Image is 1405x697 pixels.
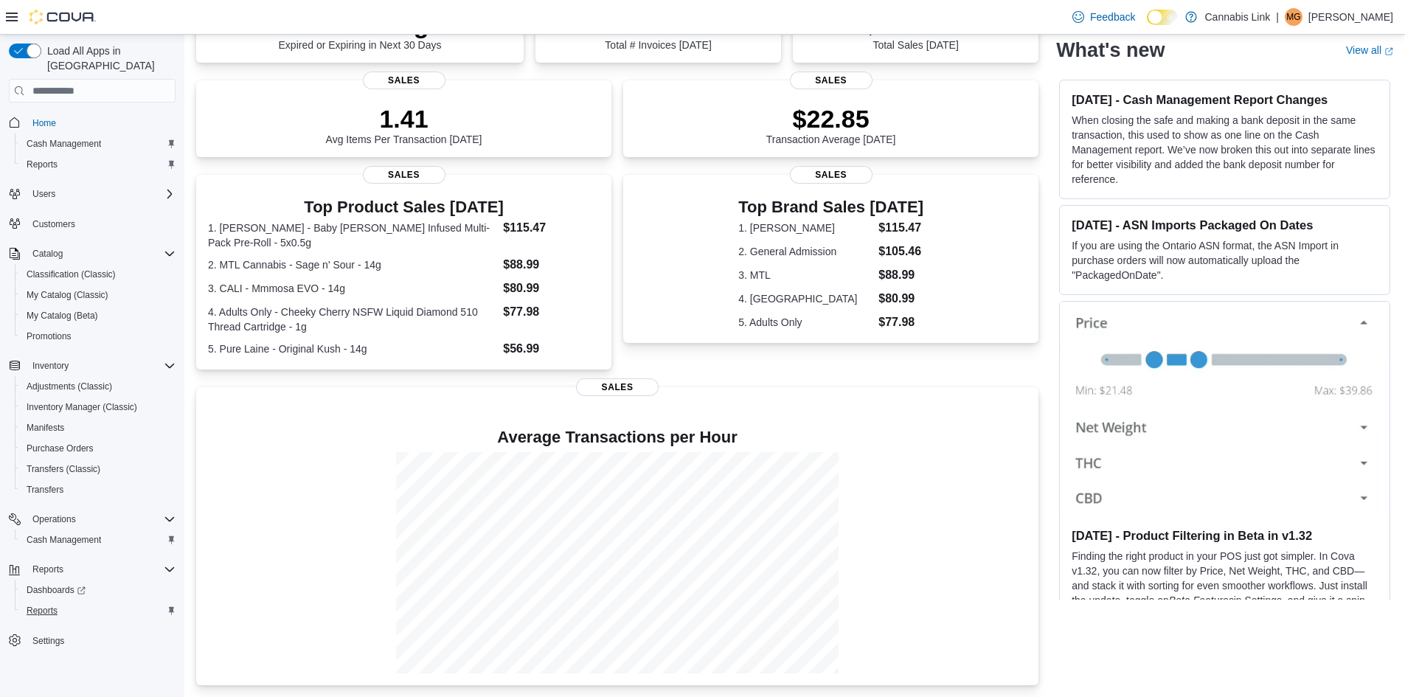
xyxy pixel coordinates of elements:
span: Transfers (Classic) [27,463,100,475]
dt: 5. Adults Only [738,315,873,330]
button: Operations [27,510,82,528]
button: Reports [27,561,69,578]
span: Operations [32,513,76,525]
span: Customers [32,218,75,230]
a: Customers [27,215,81,233]
span: Reports [21,602,176,620]
dd: $105.46 [878,243,923,260]
span: Cash Management [21,135,176,153]
span: Transfers [27,484,63,496]
span: Manifests [21,419,176,437]
svg: External link [1384,46,1393,55]
span: Reports [21,156,176,173]
input: Dark Mode [1147,10,1178,25]
button: Inventory [27,357,74,375]
nav: Complex example [9,105,176,690]
h4: Average Transactions per Hour [208,429,1027,446]
button: Customers [3,213,181,235]
dt: 4. Adults Only - Cheeky Cherry NSFW Liquid Diamond 510 Thread Cartridge - 1g [208,305,497,334]
span: Catalog [32,248,63,260]
span: My Catalog (Classic) [21,286,176,304]
a: Transfers [21,481,69,499]
span: Promotions [21,327,176,345]
a: My Catalog (Classic) [21,286,114,304]
span: Users [27,185,176,203]
span: Purchase Orders [27,443,94,454]
button: Transfers [15,479,181,500]
h3: Top Product Sales [DATE] [208,198,600,216]
dd: $77.98 [878,313,923,331]
span: Operations [27,510,176,528]
button: Users [27,185,61,203]
span: Reports [32,564,63,575]
dd: $115.47 [878,219,923,237]
a: Promotions [21,327,77,345]
button: Classification (Classic) [15,264,181,285]
p: 1.41 [326,104,482,133]
button: Purchase Orders [15,438,181,459]
dd: $80.99 [503,280,600,297]
span: Dashboards [27,584,86,596]
a: Feedback [1066,2,1141,32]
a: Reports [21,156,63,173]
span: Adjustments (Classic) [27,381,112,392]
a: View allExternal link [1346,44,1393,56]
button: Home [3,111,181,133]
img: Cova [30,10,96,24]
dt: 5. Pure Laine - Original Kush - 14g [208,341,497,356]
a: Home [27,114,62,132]
a: Settings [27,632,70,650]
span: Home [27,113,176,131]
a: Adjustments (Classic) [21,378,118,395]
button: Operations [3,509,181,530]
dt: 3. MTL [738,268,873,282]
span: Users [32,188,55,200]
span: Inventory Manager (Classic) [21,398,176,416]
span: Inventory Manager (Classic) [27,401,137,413]
button: Reports [3,559,181,580]
a: Purchase Orders [21,440,100,457]
dt: 1. [PERSON_NAME] - Baby [PERSON_NAME] Infused Multi-Pack Pre-Roll - 5x0.5g [208,221,497,250]
a: Inventory Manager (Classic) [21,398,143,416]
button: Catalog [3,243,181,264]
h3: [DATE] - Product Filtering in Beta in v1.32 [1072,527,1378,542]
span: Promotions [27,330,72,342]
button: Reports [15,154,181,175]
button: My Catalog (Beta) [15,305,181,326]
button: Cash Management [15,530,181,550]
span: Sales [790,72,873,89]
dt: 2. MTL Cannabis - Sage n' Sour - 14g [208,257,497,272]
span: Dashboards [21,581,176,599]
a: Dashboards [21,581,91,599]
span: Cash Management [21,531,176,549]
span: Catalog [27,245,176,263]
h3: [DATE] - Cash Management Report Changes [1072,92,1378,107]
span: Classification (Classic) [21,266,176,283]
a: Transfers (Classic) [21,460,106,478]
dt: 4. [GEOGRAPHIC_DATA] [738,291,873,306]
dd: $56.99 [503,340,600,358]
span: Purchase Orders [21,440,176,457]
span: Customers [27,215,176,233]
dt: 1. [PERSON_NAME] [738,221,873,235]
span: Sales [576,378,659,396]
em: Beta Features [1169,594,1234,606]
span: Reports [27,561,176,578]
button: My Catalog (Classic) [15,285,181,305]
p: Cannabis Link [1204,8,1270,26]
span: Inventory [27,357,176,375]
button: Promotions [15,326,181,347]
p: Finding the right product in your POS just got simpler. In Cova v1.32, you can now filter by Pric... [1072,548,1378,622]
p: [PERSON_NAME] [1308,8,1393,26]
h3: [DATE] - ASN Imports Packaged On Dates [1072,218,1378,232]
button: Cash Management [15,133,181,154]
span: Reports [27,159,58,170]
button: Inventory Manager (Classic) [15,397,181,417]
span: My Catalog (Beta) [21,307,176,325]
span: My Catalog (Classic) [27,289,108,301]
span: Cash Management [27,534,101,546]
span: MG [1286,8,1300,26]
span: Transfers [21,481,176,499]
button: Adjustments (Classic) [15,376,181,397]
p: | [1276,8,1279,26]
